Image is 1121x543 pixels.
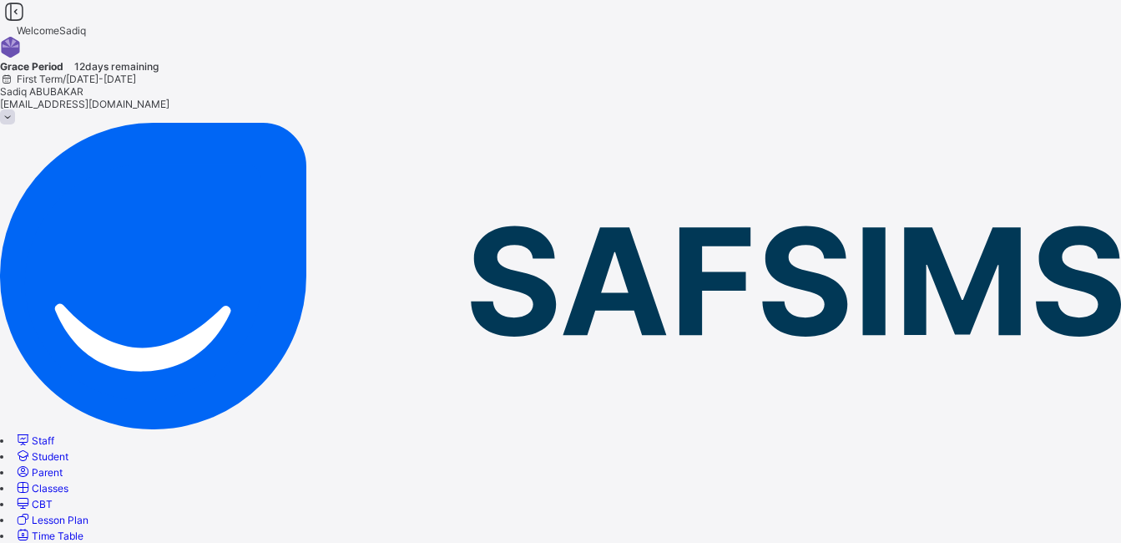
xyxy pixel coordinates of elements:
span: Staff [32,434,54,447]
a: Parent [14,466,63,479]
a: Staff [14,434,54,447]
span: Student [32,450,68,463]
a: Time Table [14,530,83,542]
span: Parent [32,466,63,479]
a: CBT [14,498,53,510]
a: Lesson Plan [14,514,88,526]
span: Welcome Sadiq [17,24,86,37]
span: Time Table [32,530,83,542]
a: Classes [14,482,68,495]
span: CBT [32,498,53,510]
a: Student [14,450,68,463]
span: 12 days remaining [74,60,159,73]
span: Classes [32,482,68,495]
span: Lesson Plan [32,514,88,526]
